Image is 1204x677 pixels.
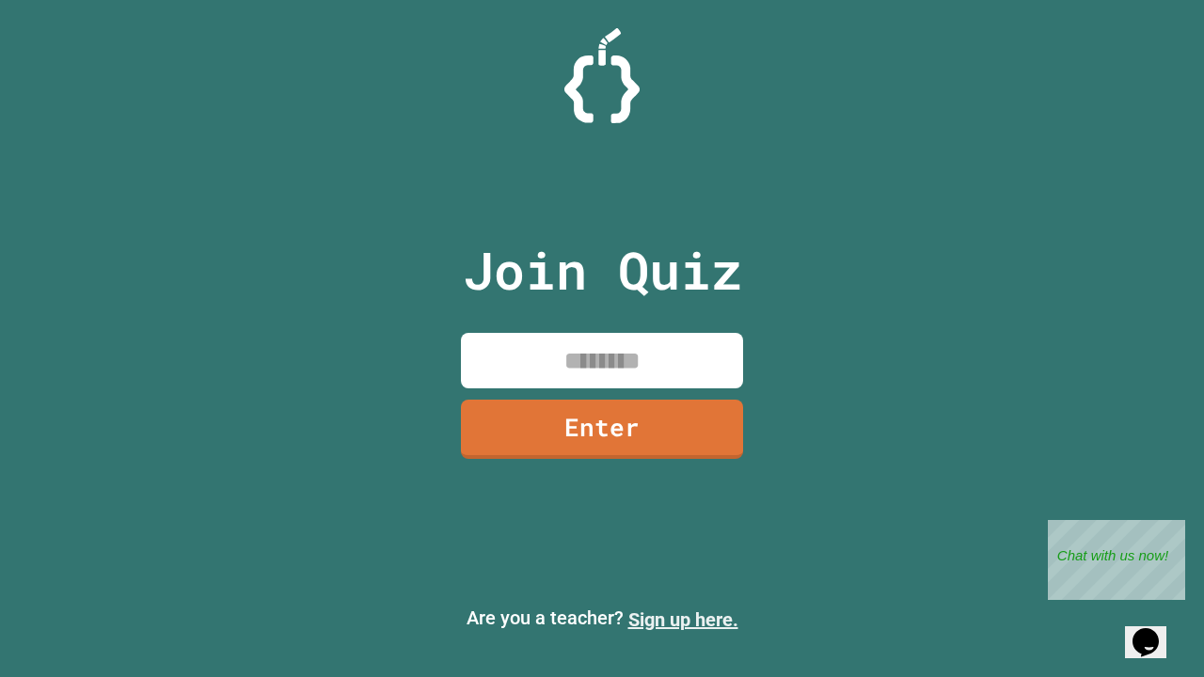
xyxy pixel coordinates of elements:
p: Join Quiz [463,231,742,309]
p: Are you a teacher? [15,604,1189,634]
iframe: chat widget [1125,602,1185,658]
a: Sign up here. [628,608,738,631]
a: Enter [461,400,743,459]
img: Logo.svg [564,28,640,123]
iframe: chat widget [1048,520,1185,600]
